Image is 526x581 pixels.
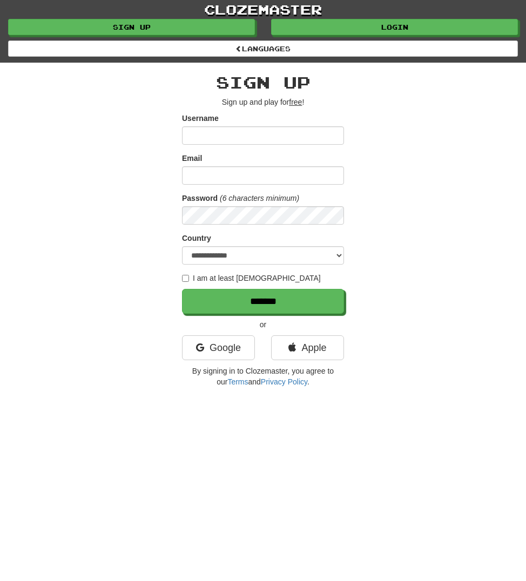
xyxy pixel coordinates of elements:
[182,97,344,107] p: Sign up and play for !
[227,377,248,386] a: Terms
[182,366,344,387] p: By signing in to Clozemaster, you agree to our and .
[182,73,344,91] h2: Sign up
[271,19,518,35] a: Login
[182,113,219,124] label: Username
[271,335,344,360] a: Apple
[8,19,255,35] a: Sign up
[182,319,344,330] p: or
[220,194,299,202] em: (6 characters minimum)
[8,40,518,57] a: Languages
[182,335,255,360] a: Google
[182,193,218,204] label: Password
[261,377,307,386] a: Privacy Policy
[182,233,211,244] label: Country
[182,273,321,283] label: I am at least [DEMOGRAPHIC_DATA]
[182,153,202,164] label: Email
[289,98,302,106] u: free
[182,275,189,282] input: I am at least [DEMOGRAPHIC_DATA]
